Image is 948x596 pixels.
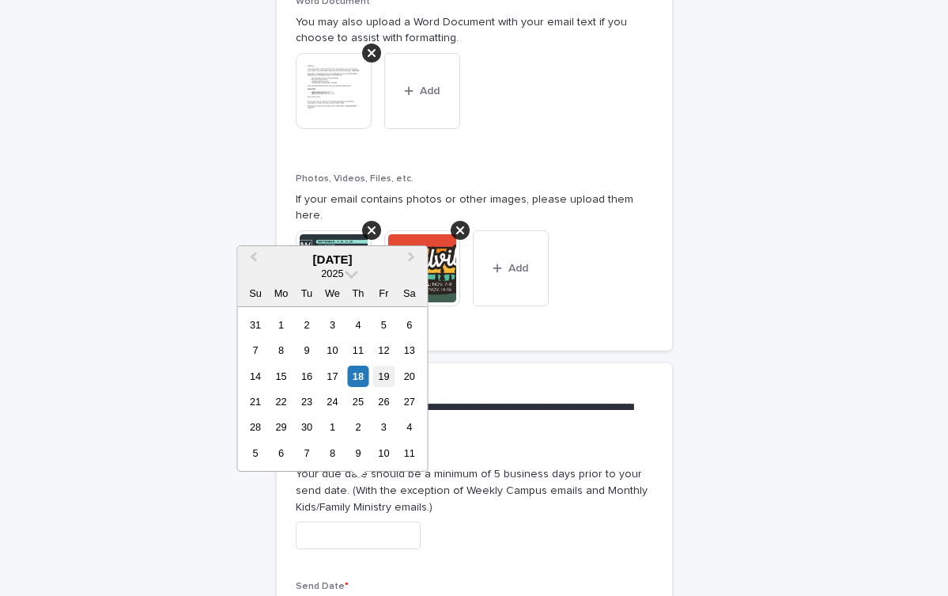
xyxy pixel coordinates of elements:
div: Choose Monday, September 29th, 2025 [270,416,292,438]
div: Choose Friday, September 5th, 2025 [373,314,395,336]
span: Photos, Videos, Files, etc. [296,174,414,184]
span: Send Date [296,582,349,591]
div: Choose Thursday, September 25th, 2025 [347,391,368,412]
div: Choose Thursday, September 11th, 2025 [347,340,368,361]
div: Choose Sunday, September 14th, 2025 [244,366,266,387]
div: Choose Wednesday, September 24th, 2025 [322,391,343,412]
button: Previous Month [239,248,264,273]
div: [DATE] [237,252,427,267]
div: Choose Friday, October 3rd, 2025 [373,416,395,438]
div: Choose Sunday, September 21st, 2025 [244,391,266,412]
div: We [322,283,343,304]
div: Choose Saturday, October 4th, 2025 [398,416,420,438]
div: Mo [270,283,292,304]
div: Choose Sunday, September 28th, 2025 [244,416,266,438]
div: Choose Wednesday, September 17th, 2025 [322,366,343,387]
div: Choose Sunday, September 7th, 2025 [244,340,266,361]
button: Next Month [401,248,426,273]
div: Choose Sunday, October 5th, 2025 [244,442,266,464]
p: Your due date should be a minimum of 5 business days prior to your send date. (With the exception... [296,466,653,515]
div: Choose Sunday, August 31st, 2025 [244,314,266,336]
div: Choose Thursday, October 2nd, 2025 [347,416,368,438]
div: Choose Tuesday, September 23rd, 2025 [296,391,317,412]
button: Add [473,230,549,306]
div: Choose Thursday, September 18th, 2025 [347,366,368,387]
div: Choose Friday, September 19th, 2025 [373,366,395,387]
div: Th [347,283,368,304]
div: Choose Friday, September 26th, 2025 [373,391,395,412]
div: Choose Tuesday, September 30th, 2025 [296,416,317,438]
div: Choose Wednesday, October 8th, 2025 [322,442,343,464]
div: Choose Thursday, September 4th, 2025 [347,314,368,336]
div: Choose Thursday, October 9th, 2025 [347,442,368,464]
div: Choose Monday, October 6th, 2025 [270,442,292,464]
div: Choose Saturday, September 6th, 2025 [398,314,420,336]
div: Choose Tuesday, September 2nd, 2025 [296,314,317,336]
p: If your email contains photos or other images, please upload them here. [296,192,653,225]
div: Choose Monday, September 8th, 2025 [270,340,292,361]
div: Choose Monday, September 15th, 2025 [270,366,292,387]
div: Su [244,283,266,304]
div: Choose Tuesday, September 9th, 2025 [296,340,317,361]
div: Choose Tuesday, October 7th, 2025 [296,442,317,464]
span: 2025 [321,268,343,279]
div: Choose Friday, October 10th, 2025 [373,442,395,464]
div: Choose Saturday, September 27th, 2025 [398,391,420,412]
div: Choose Saturday, September 20th, 2025 [398,366,420,387]
div: Choose Saturday, October 11th, 2025 [398,442,420,464]
div: Tu [296,283,317,304]
div: Choose Friday, September 12th, 2025 [373,340,395,361]
p: You may also upload a Word Document with your email text if you choose to assist with formatting. [296,14,653,47]
span: Add [508,263,528,274]
div: Choose Wednesday, September 10th, 2025 [322,340,343,361]
div: Sa [398,283,420,304]
button: Add [384,53,460,129]
div: Choose Monday, September 1st, 2025 [270,314,292,336]
span: Add [420,85,440,97]
div: Fr [373,283,395,304]
div: month 2025-09 [243,312,422,466]
div: Choose Wednesday, September 3rd, 2025 [322,314,343,336]
div: Choose Saturday, September 13th, 2025 [398,340,420,361]
div: Choose Tuesday, September 16th, 2025 [296,366,317,387]
div: Choose Wednesday, October 1st, 2025 [322,416,343,438]
div: Choose Monday, September 22nd, 2025 [270,391,292,412]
